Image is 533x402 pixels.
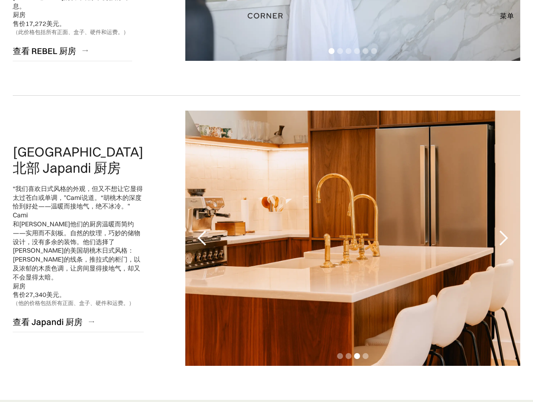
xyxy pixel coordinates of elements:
font: [GEOGRAPHIC_DATA]北部 Japandi 厨房 [13,143,144,176]
div: 显示第 4 张幻灯片（共 4 张） [363,353,369,359]
a: 查看 Japandi 厨房 [13,311,144,332]
div: 下一张幻灯片 [486,111,520,366]
font: Cami [13,211,28,219]
font: 查看 Japandi 厨房 [13,316,82,327]
font: “我们喜欢日式风格的外观，但又不想让它显得太过苍白或单调，”Cami说道。“胡桃木的深度恰到好处——温暖而接地气，绝不冰冷。” [13,185,143,211]
a: 查看 REBEL 厨房 [13,40,132,61]
font: （此价格包括所有正面、盒子、硬件和运费。） [13,29,129,35]
div: 显示第 1 张幻灯片（共 6 张） [329,48,335,54]
div: 显示第 1 张幻灯片（共 4 张） [337,353,343,359]
font: 和[PERSON_NAME]他们的厨房温暖而简约——实用而不刻板。自然的纹理，巧妙的储物设计，没有多余的装饰。他们选择了[PERSON_NAME]的美国胡桃木日式风格：[PERSON_NAME]... [13,220,140,281]
div: 上一张幻灯片 [185,111,219,366]
div: 显示第 2 张幻灯片（共 4 张） [346,353,352,359]
font: 厨房 [13,282,26,290]
div: 显示第 4 张幻灯片（共 6 张） [354,48,360,54]
div: 显示第 2 张幻灯片（共 6 张） [337,48,343,54]
font: 售价27,340美元。 [13,291,65,299]
div: 显示第 3 张幻灯片（共 6 张） [346,48,352,54]
div: 显示第 3 张幻灯片（共 4 张） [354,353,360,359]
div: 显示第 6 张幻灯片（共 6 张） [371,48,377,54]
font: （他的价格包括所有正面、盒子、硬件和运费。） [13,299,134,306]
div: 菜单 [491,9,514,23]
font: 查看 REBEL 厨房 [13,46,76,56]
div: 旋转木马 [185,111,520,366]
font: 菜单 [500,11,514,20]
div: 显示第 5 张幻灯片（共 6 张） [363,48,369,54]
div: 3 之 4 [185,111,520,366]
a: 家 [236,10,297,21]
